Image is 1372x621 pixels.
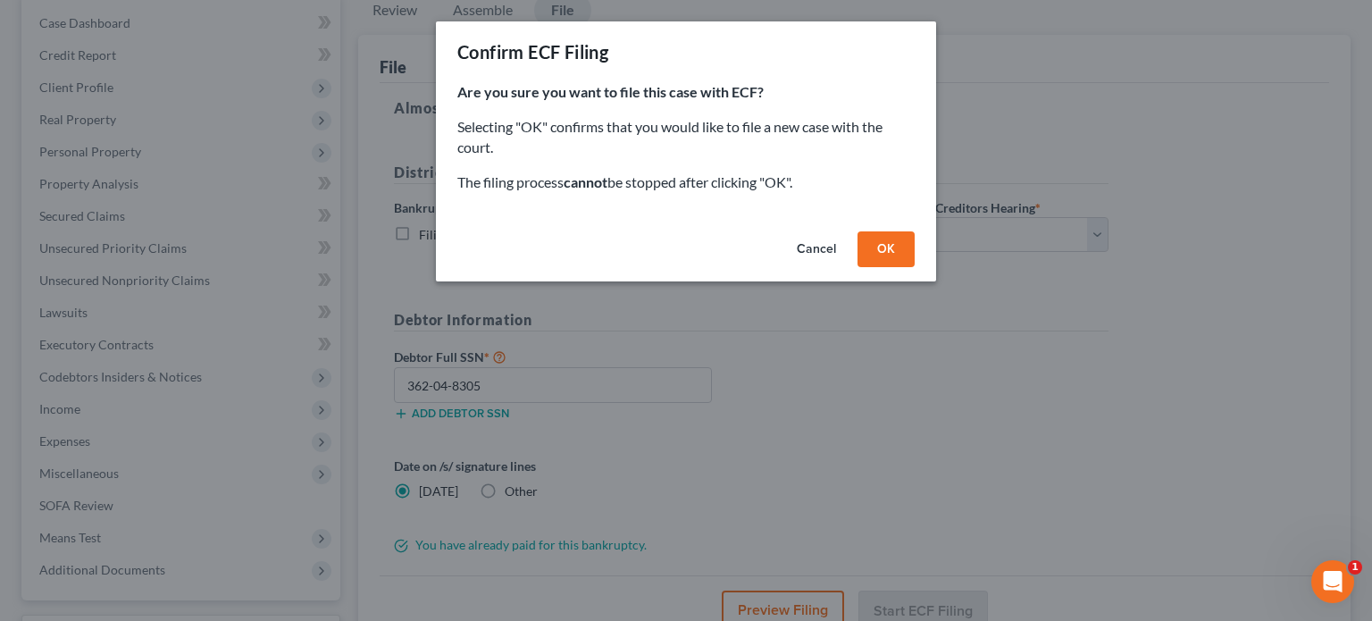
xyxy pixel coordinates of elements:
[857,231,915,267] button: OK
[457,172,915,193] p: The filing process be stopped after clicking "OK".
[1348,560,1362,575] span: 1
[457,117,915,158] p: Selecting "OK" confirms that you would like to file a new case with the court.
[457,83,764,100] strong: Are you sure you want to file this case with ECF?
[457,39,608,64] div: Confirm ECF Filing
[782,231,850,267] button: Cancel
[564,173,607,190] strong: cannot
[1311,560,1354,603] iframe: Intercom live chat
